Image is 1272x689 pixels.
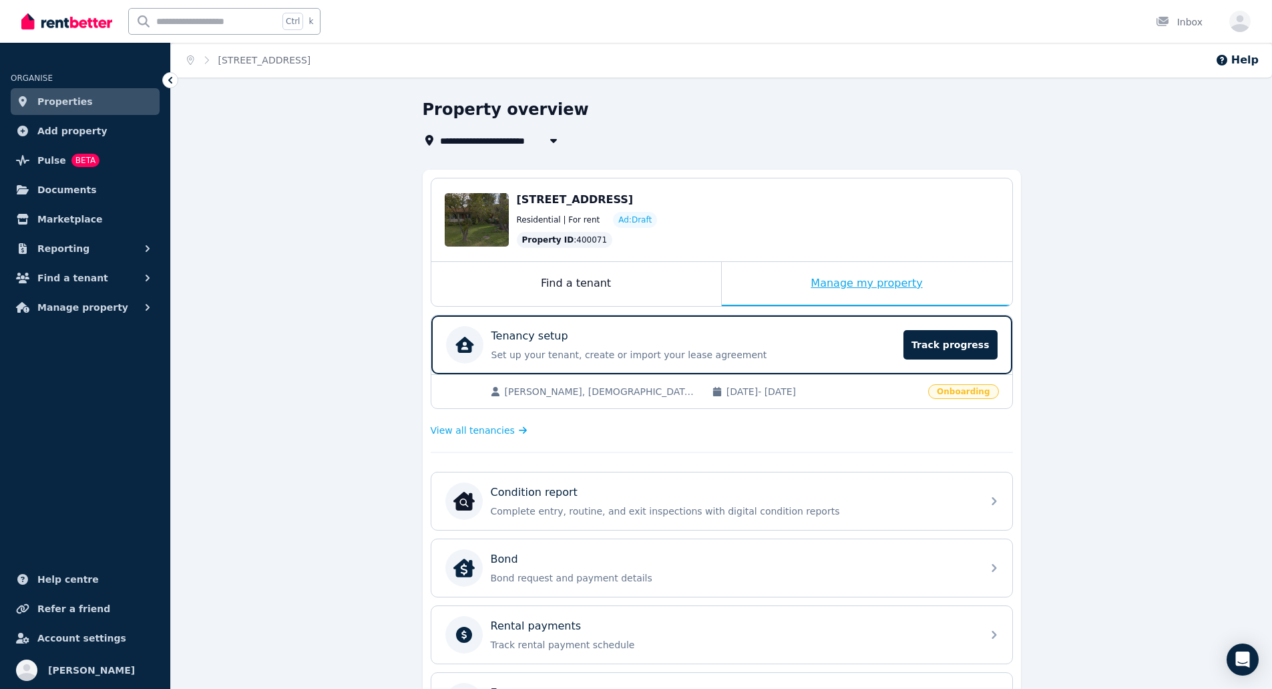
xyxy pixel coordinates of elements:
[11,235,160,262] button: Reporting
[928,384,998,399] span: Onboarding
[431,262,721,306] div: Find a tenant
[218,55,311,65] a: [STREET_ADDRESS]
[11,118,160,144] a: Add property
[37,630,126,646] span: Account settings
[722,262,1012,306] div: Manage my property
[431,606,1012,664] a: Rental paymentsTrack rental payment schedule
[491,328,568,344] p: Tenancy setup
[517,193,634,206] span: [STREET_ADDRESS]
[431,315,1012,374] a: Tenancy setupSet up your tenant, create or import your lease agreementTrack progress
[453,491,475,512] img: Condition report
[37,241,89,257] span: Reporting
[491,485,578,501] p: Condition report
[903,330,997,360] span: Track progress
[11,206,160,233] a: Marketplace
[491,638,974,652] p: Track rental payment schedule
[282,13,303,30] span: Ctrl
[21,11,112,31] img: RentBetter
[37,211,102,227] span: Marketplace
[37,182,97,198] span: Documents
[37,94,93,110] span: Properties
[11,595,160,622] a: Refer a friend
[517,232,613,248] div: : 400071
[11,265,160,291] button: Find a tenant
[308,16,313,27] span: k
[431,472,1012,530] a: Condition reportCondition reportComplete entry, routine, and exit inspections with digital condit...
[71,154,99,167] span: BETA
[517,215,600,225] span: Residential | For rent
[11,625,160,652] a: Account settings
[1227,644,1259,676] div: Open Intercom Messenger
[37,152,66,168] span: Pulse
[423,99,589,120] h1: Property overview
[431,424,527,437] a: View all tenancies
[491,618,582,634] p: Rental payments
[48,662,135,678] span: [PERSON_NAME]
[37,601,110,617] span: Refer a friend
[37,270,108,286] span: Find a tenant
[618,215,652,225] span: Ad: Draft
[491,551,518,567] p: Bond
[37,123,108,139] span: Add property
[37,299,128,315] span: Manage property
[491,505,974,518] p: Complete entry, routine, and exit inspections with digital condition reports
[1156,15,1203,29] div: Inbox
[453,557,475,579] img: Bond
[491,348,896,362] p: Set up your tenant, create or import your lease agreement
[11,176,160,203] a: Documents
[1215,52,1259,68] button: Help
[11,566,160,593] a: Help centre
[11,74,53,83] span: ORGANISE
[11,294,160,321] button: Manage property
[11,147,160,174] a: PulseBETA
[522,235,574,245] span: Property ID
[171,43,327,78] nav: Breadcrumb
[11,88,160,115] a: Properties
[491,571,974,585] p: Bond request and payment details
[505,385,698,398] span: [PERSON_NAME], [DEMOGRAPHIC_DATA] Chidgey
[726,385,920,398] span: [DATE] - [DATE]
[431,424,515,437] span: View all tenancies
[37,571,99,587] span: Help centre
[431,539,1012,597] a: BondBondBond request and payment details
